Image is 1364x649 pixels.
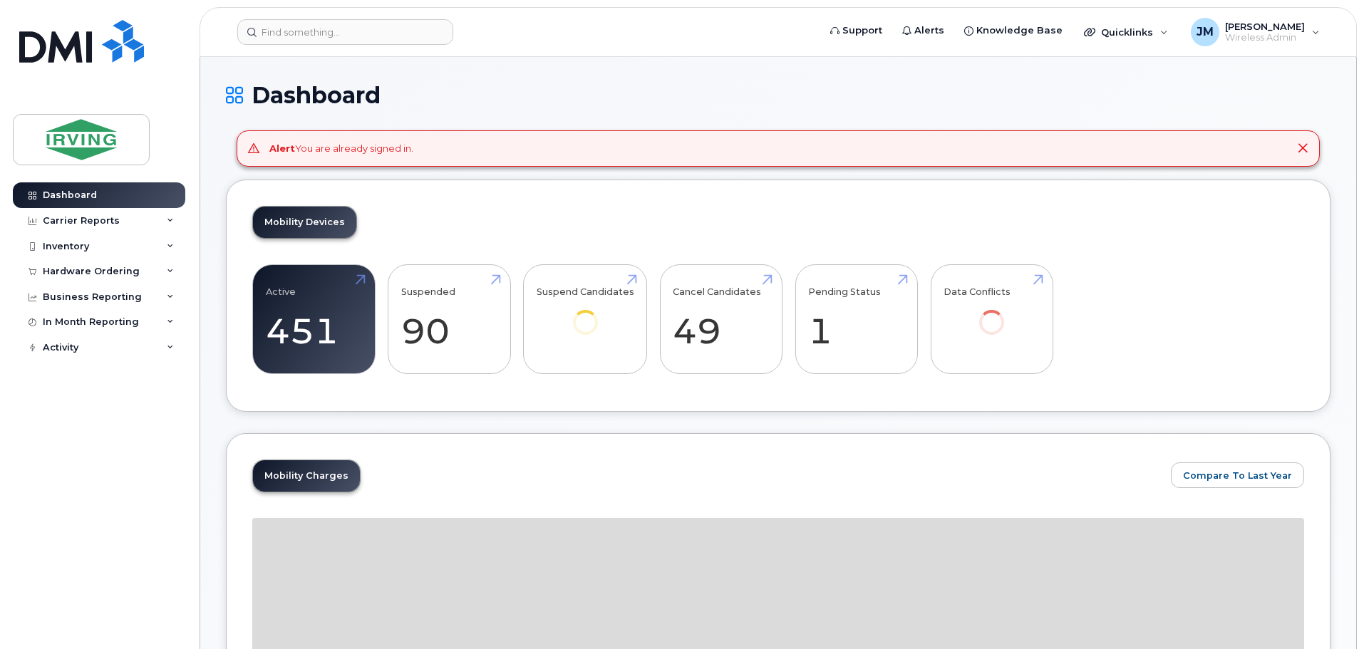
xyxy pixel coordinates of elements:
[226,83,1331,108] h1: Dashboard
[1183,469,1292,482] span: Compare To Last Year
[944,272,1040,354] a: Data Conflicts
[401,272,497,366] a: Suspended 90
[253,460,360,492] a: Mobility Charges
[266,272,362,366] a: Active 451
[269,142,413,155] div: You are already signed in.
[673,272,769,366] a: Cancel Candidates 49
[537,272,634,354] a: Suspend Candidates
[269,142,295,154] strong: Alert
[808,272,904,366] a: Pending Status 1
[1171,462,1304,488] button: Compare To Last Year
[253,207,356,238] a: Mobility Devices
